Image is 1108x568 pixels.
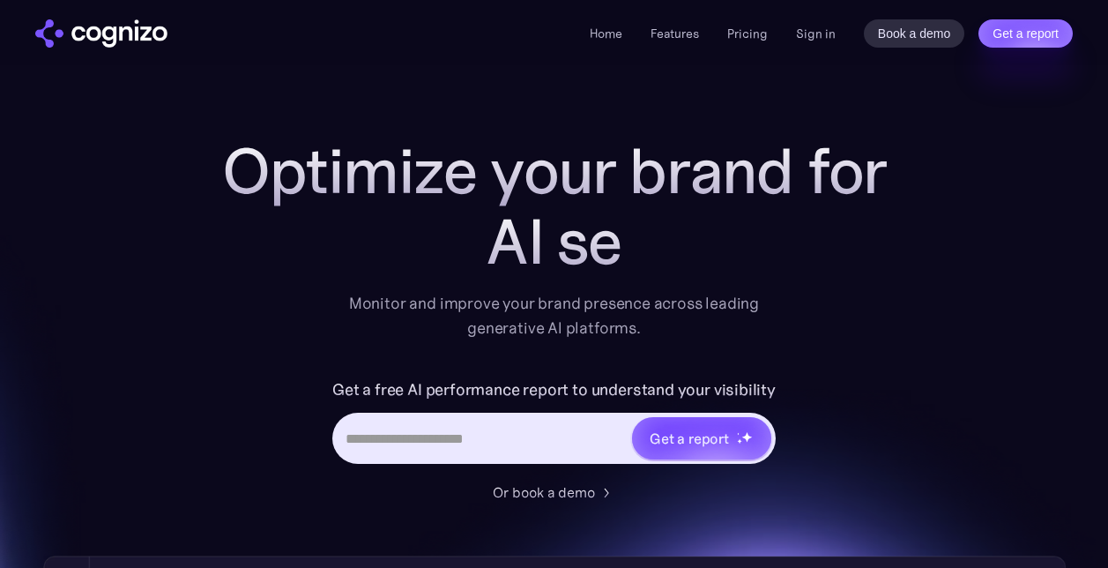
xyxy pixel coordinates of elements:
[202,206,907,277] div: AI se
[338,291,771,340] div: Monitor and improve your brand presence across leading generative AI platforms.
[493,482,595,503] div: Or book a demo
[202,136,907,206] h1: Optimize your brand for
[332,376,776,404] label: Get a free AI performance report to understand your visibility
[332,376,776,473] form: Hero URL Input Form
[727,26,768,41] a: Pricing
[737,432,740,435] img: star
[35,19,167,48] a: home
[35,19,167,48] img: cognizo logo
[590,26,622,41] a: Home
[864,19,965,48] a: Book a demo
[493,482,616,503] a: Or book a demo
[978,19,1073,48] a: Get a report
[650,428,729,449] div: Get a report
[630,415,773,461] a: Get a reportstarstarstar
[741,431,753,443] img: star
[737,438,743,445] img: star
[796,23,836,44] a: Sign in
[651,26,699,41] a: Features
